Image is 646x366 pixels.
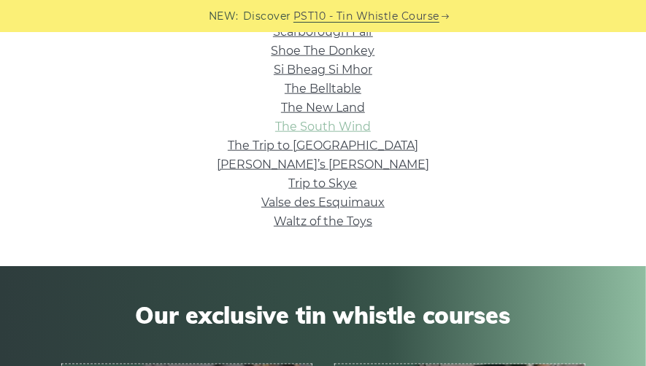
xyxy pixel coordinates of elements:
a: The Trip to [GEOGRAPHIC_DATA] [228,139,418,152]
a: Trip to Skye [289,176,358,190]
a: PST10 - Tin Whistle Course [293,8,439,25]
a: Si­ Bheag Si­ Mhor [274,63,372,77]
a: The Belltable [285,82,361,96]
span: Discover [243,8,291,25]
a: Waltz of the Toys [274,214,372,228]
a: [PERSON_NAME]’s [PERSON_NAME] [217,157,429,171]
span: NEW: [209,8,239,25]
a: The South Wind [275,120,371,133]
a: Valse des Esquimaux [261,195,385,209]
a: Shoe The Donkey [272,44,375,58]
span: Our exclusive tin whistle courses [61,301,585,329]
a: The New Land [281,101,365,114]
